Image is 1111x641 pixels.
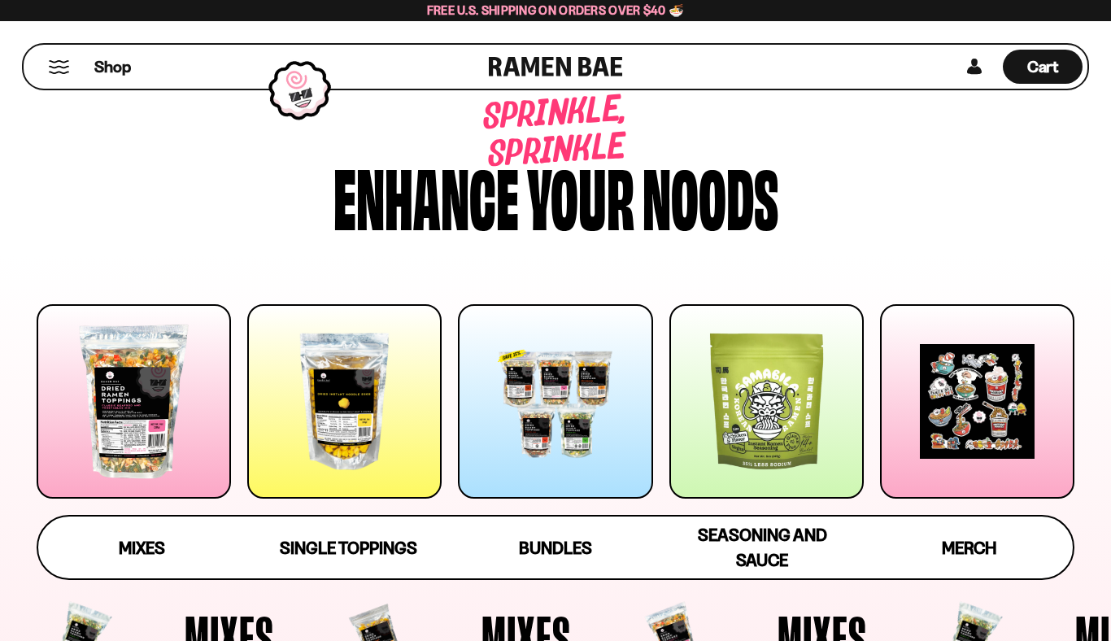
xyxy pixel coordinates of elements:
div: your [527,156,634,233]
button: Mobile Menu Trigger [48,60,70,74]
span: Shop [94,56,131,78]
a: Single Toppings [246,517,452,578]
span: Cart [1027,57,1059,76]
div: noods [643,156,778,233]
div: Enhance [333,156,519,233]
a: Seasoning and Sauce [659,517,865,578]
span: Single Toppings [280,538,417,558]
a: Merch [865,517,1072,578]
a: Mixes [38,517,245,578]
span: Seasoning and Sauce [698,525,827,570]
span: Merch [942,538,996,558]
span: Bundles [519,538,592,558]
a: Shop [94,50,131,84]
span: Free U.S. Shipping on Orders over $40 🍜 [427,2,685,18]
a: Cart [1003,45,1083,89]
a: Bundles [452,517,659,578]
span: Mixes [119,538,165,558]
